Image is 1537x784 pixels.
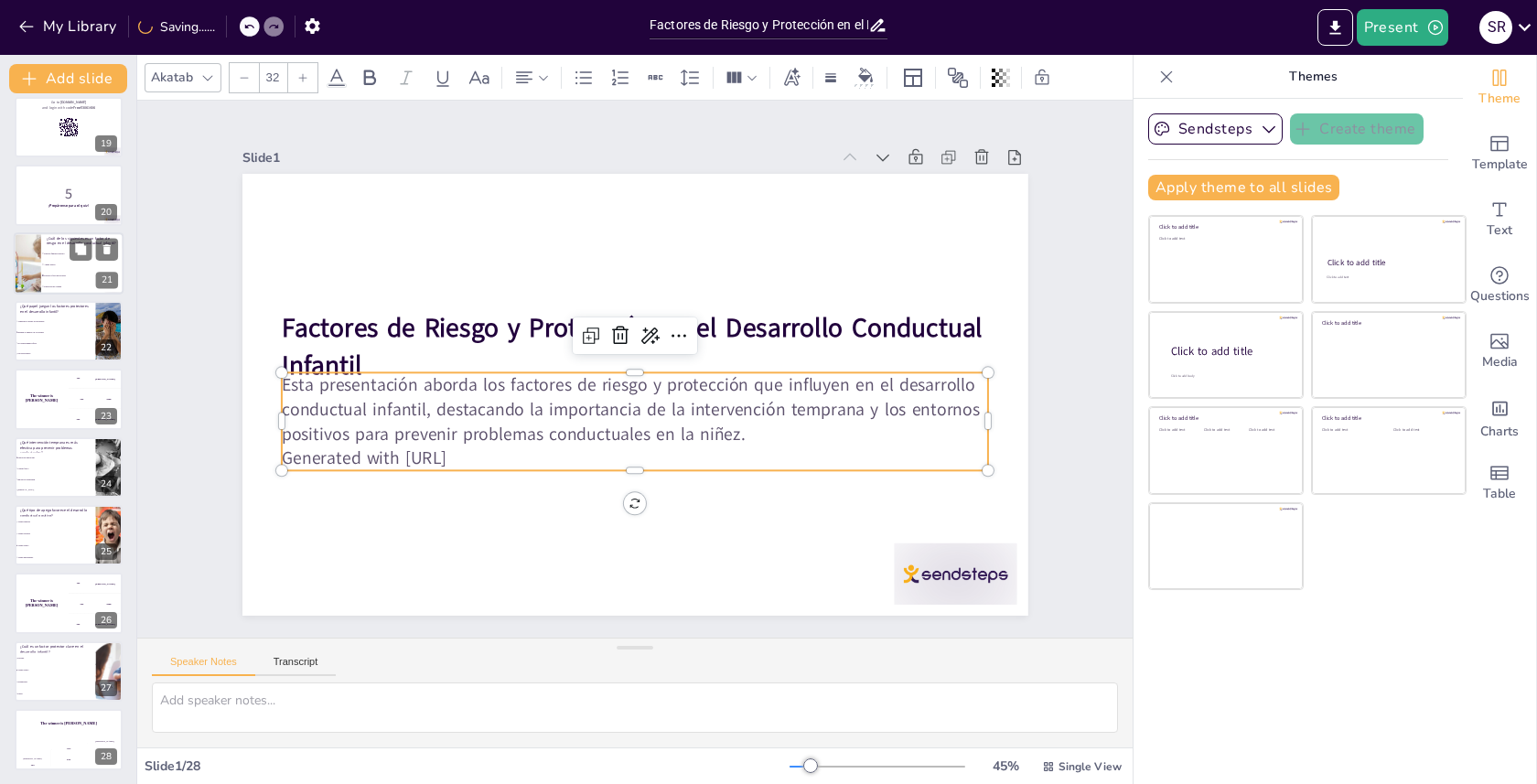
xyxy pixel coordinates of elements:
[1171,373,1286,378] div: Click to add body
[852,68,879,87] div: Background color
[1393,428,1451,433] div: Click to add text
[69,614,123,634] div: 300
[1479,9,1512,46] button: S R
[1322,319,1453,327] div: Click to add title
[17,556,94,558] span: Apego ambivalente
[145,757,790,775] div: Slide 1 / 28
[96,238,118,260] button: Delete Slide
[17,544,94,546] span: Apego seguro
[1148,175,1339,200] button: Apply theme to all slides
[95,748,117,765] div: 28
[95,339,117,356] div: 22
[147,65,197,90] div: Akatab
[87,743,123,769] div: 300
[1148,113,1283,145] button: Sendsteps
[17,681,94,682] span: Negligencia
[1478,89,1521,109] span: Theme
[15,757,50,760] div: [PERSON_NAME]
[1357,9,1448,46] button: Present
[1159,223,1290,231] div: Click to add title
[95,612,117,628] div: 26
[95,680,117,696] div: 27
[106,398,111,401] div: Jaap
[778,63,805,92] div: Text effects
[15,97,123,157] div: 19
[15,505,123,565] div: 25
[20,644,91,654] p: ¿Cuál es un factor protector clave en el desarrollo infantil?
[47,235,118,245] p: ¿Cuál de los siguientes es un factor de riesgo en el desarrollo conductual infantil?
[20,508,91,518] p: ¿Qué tipo de apego favorece el desarrollo conductual positivo?
[69,390,123,410] div: 200
[17,331,94,333] span: Mitigan el impacto de los riesgos
[44,274,123,277] span: Pobreza y falta de recursos
[17,693,94,694] span: Estrés
[1059,759,1122,774] span: Single View
[1479,11,1512,44] div: S R
[1463,318,1536,384] div: Add images, graphics, shapes or video
[15,369,123,429] div: 23
[95,408,117,424] div: 23
[456,38,947,580] p: Generated with [URL]
[70,238,91,260] button: Duplicate Slide
[95,543,117,560] div: 25
[51,750,87,770] div: 200
[1463,252,1536,318] div: Get real-time input from your audience
[15,573,123,633] div: 26
[15,437,123,498] div: 24
[14,12,124,41] button: My Library
[95,135,117,152] div: 19
[17,657,94,659] span: Pobreza
[1487,220,1512,241] span: Text
[15,760,50,770] div: 100
[20,100,117,105] p: Go to
[17,489,94,490] span: [MEDICAL_DATA]
[20,184,117,204] p: 5
[17,532,94,534] span: Apego evitativo
[983,757,1027,775] div: 45 %
[96,272,118,288] div: 21
[1482,352,1518,372] span: Media
[1204,428,1245,433] div: Click to add text
[17,353,94,355] span: Son irrelevantes
[15,394,69,403] h4: The winner is [PERSON_NAME]
[95,204,117,220] div: 20
[1322,428,1380,433] div: Click to add text
[15,165,123,225] div: 20
[152,656,255,676] button: Speaker Notes
[1463,187,1536,252] div: Add text boxes
[17,467,94,469] span: Castigo físico
[69,369,123,389] div: 100
[1290,113,1424,145] button: Create theme
[69,573,123,593] div: 100
[44,263,123,265] span: Apego seguro
[106,602,111,605] div: Jaap
[69,594,123,614] div: 200
[650,12,868,38] input: Insert title
[1463,121,1536,187] div: Add ready made slides
[1322,414,1453,422] div: Click to add title
[255,656,337,676] button: Transcript
[1317,9,1353,46] button: Export to PowerPoint
[947,67,969,89] span: Position
[1472,155,1528,175] span: Template
[401,55,929,629] p: Esta presentación aborda los factores de riesgo y protección que influyen en el desarrollo conduc...
[1483,484,1516,504] span: Table
[87,740,123,743] div: [PERSON_NAME]
[1463,384,1536,450] div: Add charts and graphs
[898,63,928,92] div: Layout
[95,476,117,492] div: 24
[1480,422,1519,442] span: Charts
[1171,343,1288,359] div: Click to add title
[1470,286,1530,306] span: Questions
[60,100,87,104] strong: [DOMAIN_NAME]
[15,301,123,361] div: 22
[15,641,123,702] div: 27
[17,478,94,479] span: Ignorar los problemas
[69,410,123,430] div: 300
[17,342,94,344] span: No tienen ningún efecto
[1463,55,1536,121] div: Change the overall theme
[17,320,94,322] span: Aumentan el riesgo de problemas
[17,521,94,523] span: Apego inseguro
[9,64,127,93] button: Add slide
[17,456,94,458] span: Educación emocional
